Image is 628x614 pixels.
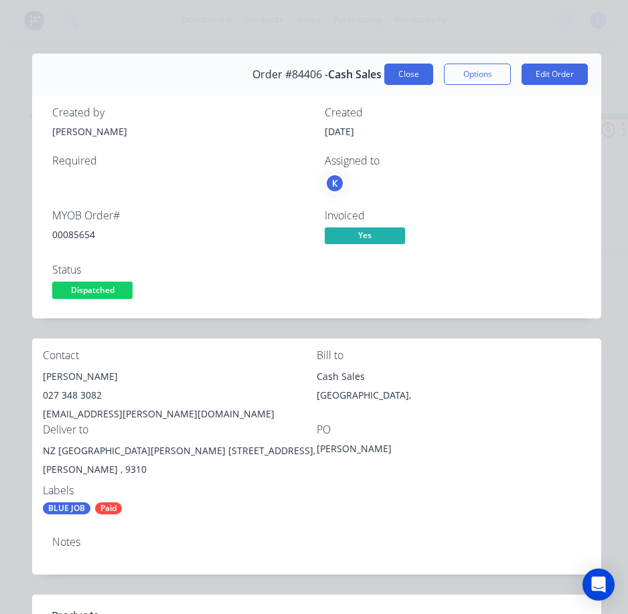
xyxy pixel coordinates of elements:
div: [PERSON_NAME] [52,124,309,138]
button: Close [384,64,433,85]
div: Cash Sales[GEOGRAPHIC_DATA], [317,367,591,410]
div: 027 348 3082 [43,386,317,405]
div: Status [52,264,309,276]
span: Cash Sales [328,68,382,81]
div: Open Intercom Messenger [582,569,615,601]
div: [PERSON_NAME] , 9310 [43,460,317,479]
div: Assigned to [325,155,581,167]
div: Paid [95,502,122,514]
div: Created [325,106,581,119]
button: Edit Order [522,64,588,85]
div: MYOB Order # [52,209,309,222]
span: [DATE] [325,125,354,138]
span: Order #84406 - [252,68,328,81]
div: Created by [52,106,309,119]
div: [GEOGRAPHIC_DATA], [317,386,591,405]
div: BLUE JOB [43,502,90,514]
div: [PERSON_NAME]027 348 3082[EMAIL_ADDRESS][PERSON_NAME][DOMAIN_NAME] [43,367,317,423]
div: [EMAIL_ADDRESS][PERSON_NAME][DOMAIN_NAME] [43,405,317,423]
button: K [325,173,345,193]
div: Bill to [317,349,591,362]
button: Dispatched [52,282,133,302]
div: Deliver to [43,423,317,436]
div: Required [52,155,309,167]
button: Options [444,64,511,85]
div: Notes [52,536,581,548]
div: Cash Sales [317,367,591,386]
div: [PERSON_NAME] [317,441,484,460]
div: NZ [GEOGRAPHIC_DATA][PERSON_NAME] [STREET_ADDRESS],[PERSON_NAME] , 9310 [43,441,317,484]
div: PO [317,423,591,436]
span: Dispatched [52,282,133,298]
div: [PERSON_NAME] [43,367,317,386]
div: Contact [43,349,317,362]
div: Labels [43,484,317,497]
div: Invoiced [325,209,581,222]
div: 00085654 [52,227,309,241]
div: NZ [GEOGRAPHIC_DATA][PERSON_NAME] [STREET_ADDRESS], [43,441,317,460]
span: Yes [325,227,405,244]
